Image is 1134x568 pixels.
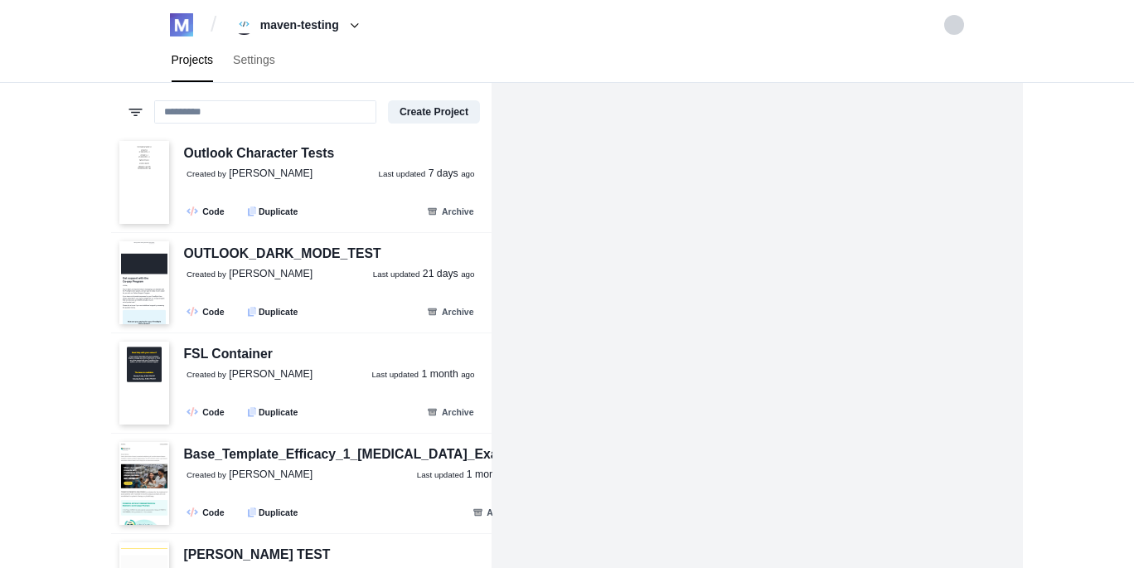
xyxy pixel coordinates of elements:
[211,12,216,38] span: /
[184,143,335,164] div: Outlook Character Tests
[388,100,480,124] button: Create Project
[379,167,475,182] a: Last updated 7 days ago
[229,368,313,380] span: [PERSON_NAME]
[184,244,381,265] div: OUTLOOK_DARK_MODE_TEST
[181,502,233,522] a: Code
[170,13,193,36] img: logo
[187,370,226,379] small: Created by
[461,370,474,379] small: ago
[461,169,474,178] small: ago
[371,367,474,382] a: Last updated 1 month ago
[184,344,273,365] div: FSL Container
[239,201,307,221] button: Duplicate
[184,545,331,566] div: [PERSON_NAME] TEST
[417,470,464,479] small: Last updated
[373,269,420,279] small: Last updated
[229,268,313,279] span: [PERSON_NAME]
[463,502,528,522] button: Archive
[239,402,307,421] button: Duplicate
[373,267,475,282] a: Last updated 21 days ago
[187,470,226,479] small: Created by
[379,169,426,178] small: Last updated
[239,302,307,321] button: Duplicate
[239,502,307,522] button: Duplicate
[229,167,313,179] span: [PERSON_NAME]
[181,402,233,421] a: Code
[417,468,520,483] a: Last updated 1 month ago
[184,444,529,465] div: Base_Template_Efficacy_1_[MEDICAL_DATA]_Example
[418,302,483,321] button: Archive
[162,38,224,82] a: Projects
[223,38,285,82] a: Settings
[371,370,419,379] small: Last updated
[187,169,226,178] small: Created by
[181,201,233,221] a: Code
[461,269,474,279] small: ago
[181,302,233,321] a: Code
[418,402,483,421] button: Archive
[418,201,483,221] button: Archive
[187,269,226,279] small: Created by
[229,468,313,480] span: [PERSON_NAME]
[228,12,370,38] button: maven-testing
